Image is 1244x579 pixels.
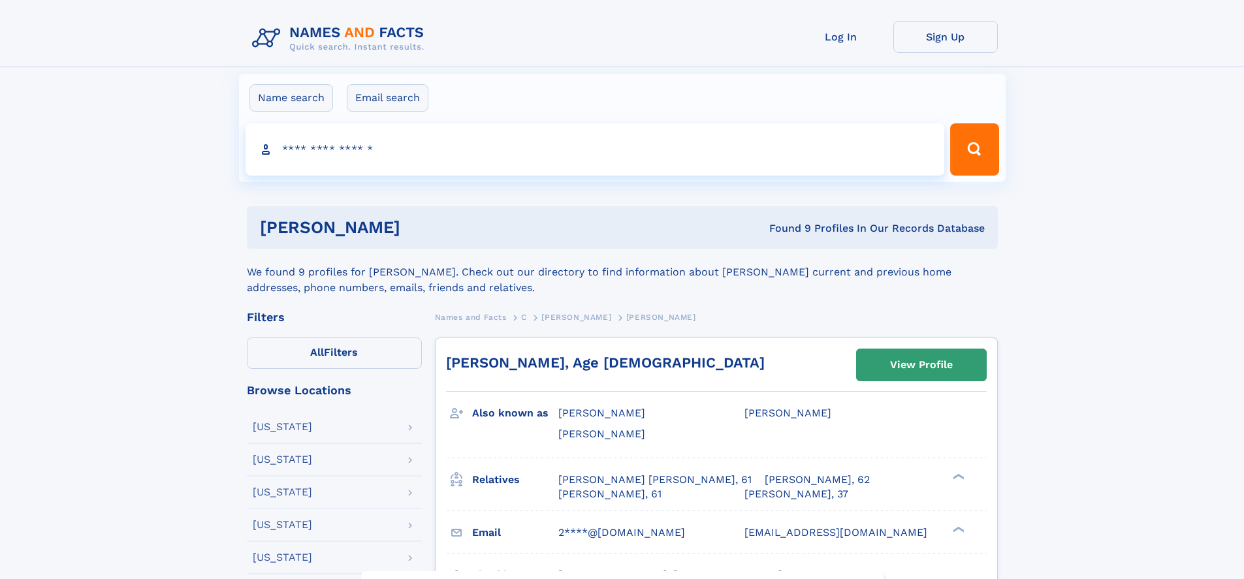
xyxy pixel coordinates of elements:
[558,407,645,419] span: [PERSON_NAME]
[789,21,893,53] a: Log In
[584,221,985,236] div: Found 9 Profiles In Our Records Database
[246,123,945,176] input: search input
[857,349,986,381] a: View Profile
[949,472,965,480] div: ❯
[521,309,527,325] a: C
[435,309,507,325] a: Names and Facts
[247,337,422,369] label: Filters
[950,123,998,176] button: Search Button
[558,473,752,487] a: [PERSON_NAME] [PERSON_NAME], 61
[247,384,422,396] div: Browse Locations
[347,84,428,112] label: Email search
[446,354,765,371] a: [PERSON_NAME], Age [DEMOGRAPHIC_DATA]
[247,21,435,56] img: Logo Names and Facts
[472,402,558,424] h3: Also known as
[626,313,696,322] span: [PERSON_NAME]
[247,249,998,296] div: We found 9 profiles for [PERSON_NAME]. Check out our directory to find information about [PERSON_...
[558,428,645,440] span: [PERSON_NAME]
[541,313,611,322] span: [PERSON_NAME]
[247,311,422,323] div: Filters
[558,487,662,501] a: [PERSON_NAME], 61
[253,454,312,465] div: [US_STATE]
[744,487,848,501] a: [PERSON_NAME], 37
[744,407,831,419] span: [PERSON_NAME]
[472,522,558,544] h3: Email
[893,21,998,53] a: Sign Up
[765,473,870,487] a: [PERSON_NAME], 62
[744,526,927,539] span: [EMAIL_ADDRESS][DOMAIN_NAME]
[890,350,953,380] div: View Profile
[253,487,312,497] div: [US_STATE]
[253,552,312,563] div: [US_STATE]
[260,219,585,236] h1: [PERSON_NAME]
[521,313,527,322] span: C
[541,309,611,325] a: [PERSON_NAME]
[472,469,558,491] h3: Relatives
[249,84,333,112] label: Name search
[310,346,324,358] span: All
[253,520,312,530] div: [US_STATE]
[253,422,312,432] div: [US_STATE]
[949,525,965,533] div: ❯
